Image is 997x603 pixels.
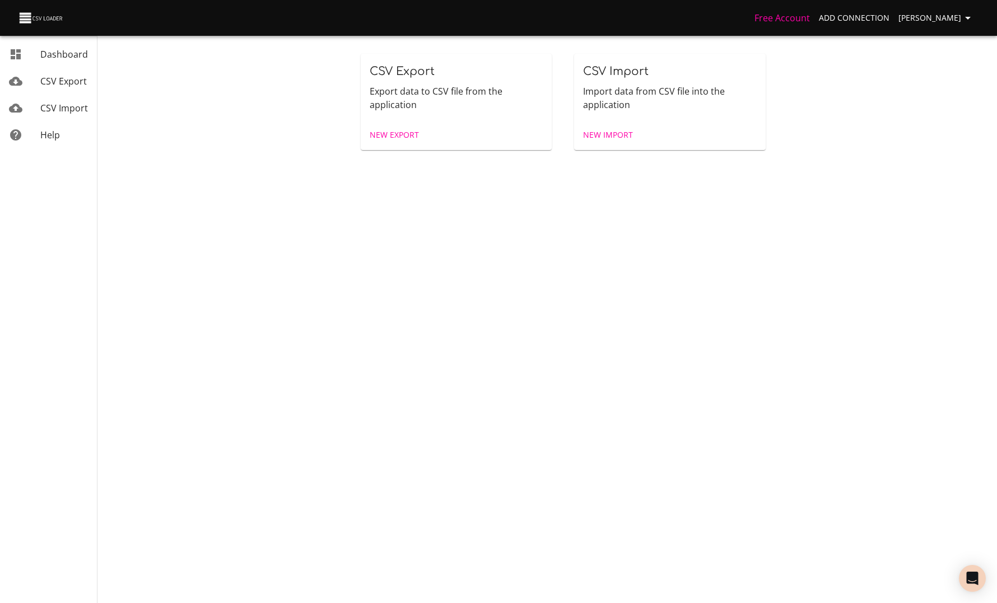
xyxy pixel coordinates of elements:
span: [PERSON_NAME] [898,11,975,25]
span: CSV Export [40,75,87,87]
span: CSV Import [583,65,649,78]
a: New Import [579,125,637,146]
p: Export data to CSV file from the application [370,85,543,111]
a: Add Connection [814,8,894,29]
span: New Import [583,128,633,142]
img: CSV Loader [18,10,65,26]
span: Dashboard [40,48,88,60]
a: New Export [365,125,423,146]
span: Add Connection [819,11,889,25]
span: Help [40,129,60,141]
span: CSV Export [370,65,435,78]
div: Open Intercom Messenger [959,565,986,592]
span: New Export [370,128,419,142]
span: CSV Import [40,102,88,114]
p: Import data from CSV file into the application [583,85,757,111]
a: Free Account [754,12,810,24]
button: [PERSON_NAME] [894,8,979,29]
